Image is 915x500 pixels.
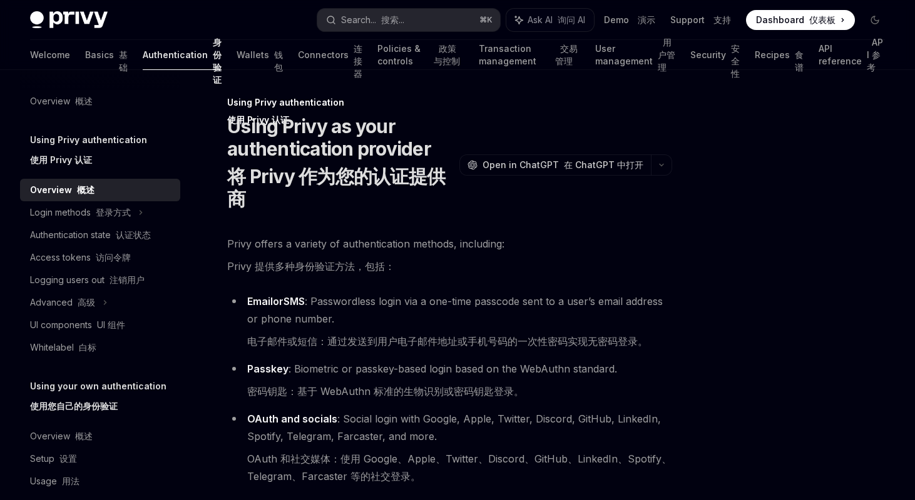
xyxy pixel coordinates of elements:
[79,342,96,352] font: 白标
[213,37,222,85] font: 身份验证
[746,10,855,30] a: Dashboard 仪表板
[604,14,655,26] a: Demo 演示
[97,319,125,330] font: UI 组件
[479,40,580,70] a: Transaction management 交易管理
[756,14,836,26] span: Dashboard
[30,379,166,419] h5: Using your own authentication
[381,14,404,25] font: 搜索...
[20,246,180,269] a: Access tokens 访问令牌
[564,159,643,170] font: 在 ChatGPT 中打开
[670,14,731,26] a: Support 支持
[247,295,273,308] a: Email
[658,37,675,72] font: 用户管理
[227,410,672,490] li: : Social login with Google, Apple, Twitter, Discord, GitHub, LinkedIn, Spotify, Telegram, Farcast...
[377,40,464,70] a: Policies & controls 政策与控制
[867,37,883,72] font: API 参考
[247,385,524,397] font: 密码钥匙：基于 WebAuthn 标准的生物识别或密码钥匙登录。
[809,14,836,25] font: 仪表板
[77,184,95,195] font: 概述
[30,132,147,172] h5: Using Privy authentication
[110,274,145,285] font: 注销用户
[30,401,118,411] font: 使用您自己的身份验证
[75,96,93,106] font: 概述
[317,9,501,31] button: Search... 搜索...⌘K
[558,14,585,25] font: 询问 AI
[237,40,283,70] a: Wallets 钱包
[20,470,180,492] a: Usage 用法
[731,43,740,79] font: 安全性
[819,40,885,70] a: API reference API 参考
[30,429,93,444] div: Overview
[75,431,93,441] font: 概述
[274,49,283,72] font: 钱包
[20,314,180,336] a: UI components UI 组件
[227,292,672,355] li: : Passwordless login via a one-time passcode sent to a user’s email address or phone number.
[20,179,180,201] a: Overview 概述
[227,360,672,405] li: : Biometric or passkey-based login based on the WebAuthn standard.
[247,412,337,426] a: OAuth and socials
[30,474,79,489] div: Usage
[30,182,95,197] div: Overview
[116,229,151,240] font: 认证状态
[795,49,804,72] font: 食谱
[227,96,672,109] div: Using Privy authentication
[595,40,675,70] a: User management 用户管理
[247,335,648,347] font: 电子邮件或短信：通过发送到用户电子邮件地址或手机号码的一次性密码实现无密码登录。
[96,252,131,262] font: 访问令牌
[459,154,651,176] button: Open in ChatGPT 在 ChatGPT 中打开
[247,295,305,308] strong: or
[479,15,493,25] span: ⌘ K
[755,40,804,70] a: Recipes 食谱
[143,40,222,70] a: Authentication 身份验证
[30,451,77,466] div: Setup
[30,154,92,165] font: 使用 Privy 认证
[85,40,128,70] a: Basics 基础
[20,269,180,291] a: Logging users out 注销用户
[690,40,740,70] a: Security 安全性
[30,250,131,265] div: Access tokens
[59,453,77,464] font: 设置
[434,43,460,66] font: 政策与控制
[20,447,180,470] a: Setup 设置
[506,9,594,31] button: Ask AI 询问 AI
[638,14,655,25] font: 演示
[354,43,362,79] font: 连接器
[865,10,885,30] button: Toggle dark mode
[528,14,585,26] span: Ask AI
[227,165,445,210] font: 将 Privy 作为您的认证提供商
[30,340,96,355] div: Whitelabel
[30,40,70,70] a: Welcome
[20,224,180,246] a: Authentication state 认证状态
[20,336,180,359] a: Whitelabel 白标
[96,207,131,217] font: 登录方式
[284,295,305,308] a: SMS
[247,452,672,482] font: OAuth 和社交媒体：使用 Google、Apple、Twitter、Discord、GitHub、LinkedIn、Spotify、Telegram、Farcaster 等的社交登录。
[78,297,95,307] font: 高级
[713,14,731,25] font: 支持
[20,90,180,112] a: Overview 概述
[30,11,108,29] img: dark logo
[119,49,128,72] font: 基础
[30,317,125,332] div: UI components
[30,227,151,242] div: Authentication state
[298,40,362,70] a: Connectors 连接器
[555,43,578,66] font: 交易管理
[20,425,180,447] a: Overview 概述
[227,114,289,125] font: 使用 Privy 认证
[30,205,131,220] div: Login methods
[30,272,145,287] div: Logging users out
[30,295,95,310] div: Advanced
[247,362,289,376] a: Passkey
[227,235,672,280] span: Privy offers a variety of authentication methods, including:
[62,476,79,486] font: 用法
[227,115,454,215] h1: Using Privy as your authentication provider
[227,260,395,272] font: Privy 提供多种身份验证方法，包括：
[30,94,93,109] div: Overview
[483,159,643,171] span: Open in ChatGPT
[341,12,404,27] div: Search...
